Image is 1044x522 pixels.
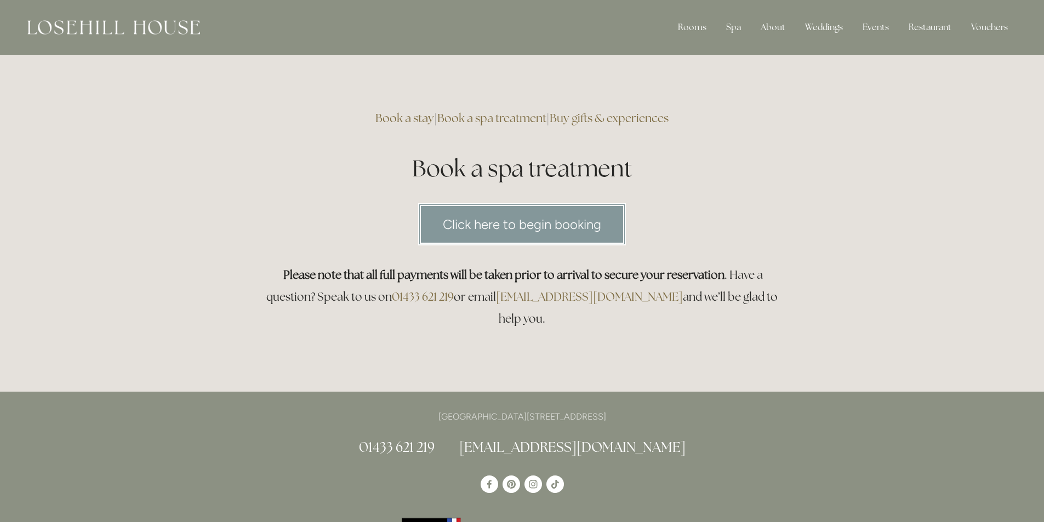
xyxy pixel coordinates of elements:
[260,409,784,424] p: [GEOGRAPHIC_DATA][STREET_ADDRESS]
[283,267,724,282] strong: Please note that all full payments will be taken prior to arrival to secure your reservation
[796,16,852,38] div: Weddings
[359,438,435,456] a: 01433 621 219
[260,107,784,129] h3: | |
[524,475,542,493] a: Instagram
[496,289,683,304] a: [EMAIL_ADDRESS][DOMAIN_NAME]
[418,203,626,245] a: Click here to begin booking
[260,264,784,330] h3: . Have a question? Speak to us on or email and we’ll be glad to help you.
[550,111,669,125] a: Buy gifts & experiences
[481,475,498,493] a: Losehill House Hotel & Spa
[437,111,546,125] a: Book a spa treatment
[503,475,520,493] a: Pinterest
[854,16,898,38] div: Events
[752,16,794,38] div: About
[962,16,1017,38] a: Vouchers
[375,111,434,125] a: Book a stay
[260,152,784,185] h1: Book a spa treatment
[27,20,200,35] img: Losehill House
[669,16,715,38] div: Rooms
[392,289,454,304] a: 01433 621 219
[546,475,564,493] a: TikTok
[459,438,686,456] a: [EMAIL_ADDRESS][DOMAIN_NAME]
[900,16,960,38] div: Restaurant
[717,16,750,38] div: Spa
